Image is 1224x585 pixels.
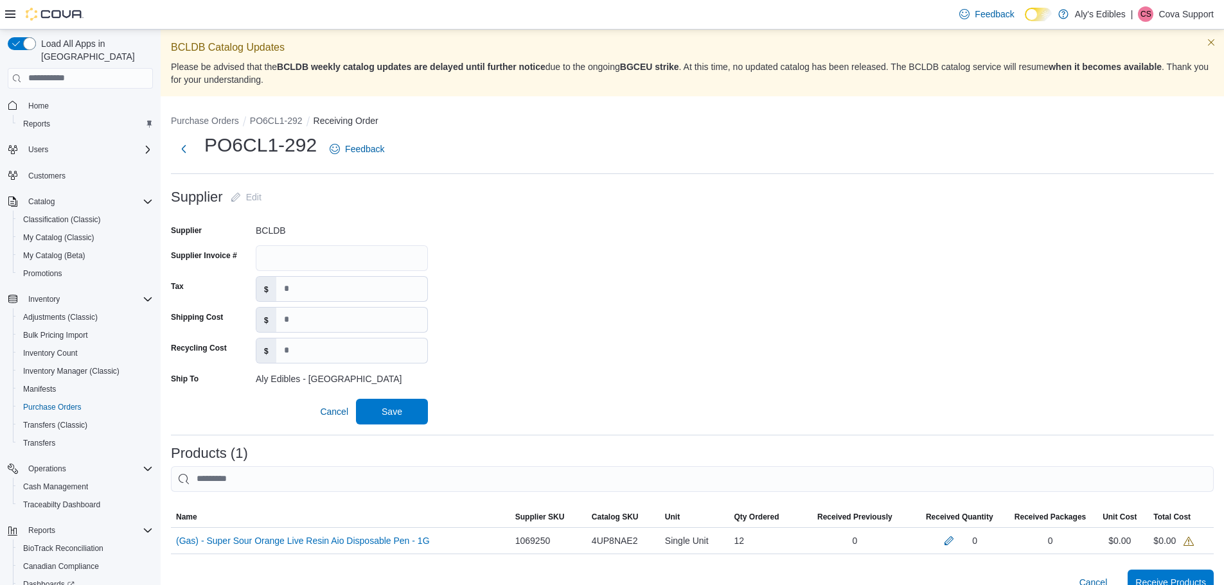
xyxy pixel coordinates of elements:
[1158,6,1214,22] p: Cova Support
[13,115,158,133] button: Reports
[204,132,317,158] h1: PO6CL1-292
[13,496,158,514] button: Traceabilty Dashboard
[1049,62,1162,72] strong: when it becomes available
[13,211,158,229] button: Classification (Classic)
[592,533,638,548] span: 4UP8NAE2
[18,541,109,556] a: BioTrack Reconciliation
[18,230,100,245] a: My Catalog (Classic)
[250,116,303,126] button: PO6CL1-292
[3,166,158,185] button: Customers
[23,402,82,412] span: Purchase Orders
[3,193,158,211] button: Catalog
[23,292,65,307] button: Inventory
[18,479,153,494] span: Cash Management
[18,230,153,245] span: My Catalog (Classic)
[171,250,237,261] label: Supplier Invoice #
[734,512,779,522] span: Qty Ordered
[28,525,55,536] span: Reports
[315,399,353,424] button: Cancel
[13,380,158,398] button: Manifests
[3,141,158,159] button: Users
[324,136,389,162] a: Feedback
[18,363,125,379] a: Inventory Manager (Classic)
[18,327,93,343] a: Bulk Pricing Import
[1153,533,1194,548] div: $0.00
[13,229,158,247] button: My Catalog (Classic)
[23,194,153,209] span: Catalog
[592,512,639,522] span: Catalog SKU
[171,466,1214,492] input: This is a search bar. After typing your query, hit enter to filter the results lower in the page.
[13,326,158,344] button: Bulk Pricing Import
[382,405,402,418] span: Save
[23,268,62,279] span: Promotions
[171,225,202,236] label: Supplier
[256,338,276,363] label: $
[18,363,153,379] span: Inventory Manager (Classic)
[28,144,48,155] span: Users
[1091,528,1148,554] div: $0.00
[171,40,1214,55] p: BCLDB Catalog Updates
[171,374,199,384] label: Ship To
[23,214,101,225] span: Classification (Classic)
[18,541,153,556] span: BioTrack Reconciliation
[13,362,158,380] button: Inventory Manager (Classic)
[18,248,153,263] span: My Catalog (Beta)
[256,308,276,332] label: $
[3,96,158,115] button: Home
[18,435,60,451] a: Transfers
[171,60,1214,86] p: Please be advised that the due to the ongoing . At this time, no updated catalog has been release...
[18,497,105,512] a: Traceabilty Dashboard
[171,446,248,461] h3: Products (1)
[660,528,729,554] div: Single Unit
[23,98,54,114] a: Home
[1015,512,1086,522] span: Received Packages
[28,464,66,474] span: Operations
[926,512,993,522] span: Received Quantity
[23,500,100,510] span: Traceabilty Dashboard
[972,533,977,548] div: 0
[23,366,120,376] span: Inventory Manager (Classic)
[256,369,428,384] div: Aly Edibles - [GEOGRAPHIC_DATA]
[18,479,93,494] a: Cash Management
[3,460,158,478] button: Operations
[800,528,910,554] div: 0
[26,8,84,21] img: Cova
[23,523,153,538] span: Reports
[1131,6,1133,22] p: |
[18,345,153,361] span: Inventory Count
[13,416,158,434] button: Transfers (Classic)
[18,435,153,451] span: Transfers
[18,327,153,343] span: Bulk Pricing Import
[1203,35,1219,50] button: Dismiss this callout
[23,312,98,322] span: Adjustments (Classic)
[314,116,378,126] button: Receiving Order
[975,8,1014,21] span: Feedback
[23,98,153,114] span: Home
[277,62,545,72] strong: BCLDB weekly catalog updates are delayed until further notice
[23,119,50,129] span: Reports
[246,191,262,204] span: Edit
[23,461,71,476] button: Operations
[515,533,551,548] span: 1069250
[23,330,88,340] span: Bulk Pricing Import
[226,184,267,210] button: Edit
[18,381,61,397] a: Manifests
[320,405,348,418] span: Cancel
[1140,6,1151,22] span: CS
[18,559,104,574] a: Canadian Compliance
[23,142,153,157] span: Users
[23,482,88,492] span: Cash Management
[171,189,223,205] h3: Supplier
[18,310,153,325] span: Adjustments (Classic)
[356,399,428,424] button: Save
[18,345,83,361] a: Inventory Count
[23,348,78,358] span: Inventory Count
[171,281,184,292] label: Tax
[171,116,239,126] button: Purchase Orders
[23,142,53,157] button: Users
[1009,528,1091,554] div: 0
[28,294,60,304] span: Inventory
[1153,512,1191,522] span: Total Cost
[13,308,158,326] button: Adjustments (Classic)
